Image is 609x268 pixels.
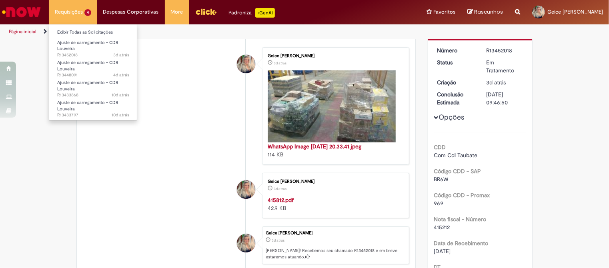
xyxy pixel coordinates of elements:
a: Exibir Todas as Solicitações [49,28,137,37]
a: Rascunhos [467,8,503,16]
time: 26/08/2025 12:11:55 [113,72,129,78]
a: Aberto R13433868 : Ajuste de carregamento - CDR Louveira [49,78,137,96]
a: WhatsApp Image [DATE] 20.33.41.jpeg [268,143,361,150]
span: 415212 [434,224,450,231]
time: 27/08/2025 11:37:55 [274,186,286,191]
div: Geice [PERSON_NAME] [268,179,401,184]
b: Nota fiscal - Número [434,216,487,223]
p: [PERSON_NAME]! Recebemos seu chamado R13452018 e em breve estaremos atuando. [266,248,405,260]
div: Geice [PERSON_NAME] [266,231,405,236]
span: 4 [84,9,91,16]
a: 415812.pdf [268,196,294,204]
span: Geice [PERSON_NAME] [547,8,603,15]
div: Geice Wagmaker Dos Santos [237,234,255,252]
dt: Status [431,58,481,66]
ul: Trilhas de página [6,24,400,39]
time: 20/08/2025 17:18:09 [112,112,129,118]
span: 3d atrás [272,238,284,243]
a: Aberto R13452018 : Ajuste de carregamento - CDR Louveira [49,38,137,56]
a: Página inicial [9,28,36,35]
b: CDD [434,144,446,151]
div: Geice Wagmaker Dos Santos [237,180,255,199]
span: 3d atrás [274,186,286,191]
div: Padroniza [229,8,275,18]
a: Aberto R13433797 : Ajuste de carregamento - CDR Louveira [49,98,137,116]
span: R13433868 [57,92,129,98]
div: 27/08/2025 11:46:45 [486,78,523,86]
span: R13433797 [57,112,129,118]
span: Favoritos [433,8,455,16]
span: Despesas Corporativas [103,8,159,16]
span: BR6W [434,176,449,183]
div: Geice Wagmaker Dos Santos [237,55,255,73]
time: 27/08/2025 11:39:45 [274,61,286,66]
div: [DATE] 09:46:50 [486,90,523,106]
ul: Requisições [49,24,137,121]
span: Com Cdl Taubate [434,152,478,159]
dt: Criação [431,78,481,86]
div: Geice [PERSON_NAME] [268,54,401,58]
span: Ajuste de carregamento - CDR Louveira [57,40,118,52]
span: 3d atrás [113,52,129,58]
span: Rascunhos [474,8,503,16]
dt: Conclusão Estimada [431,90,481,106]
span: 4d atrás [113,72,129,78]
span: 3d atrás [274,61,286,66]
div: 42.9 KB [268,196,401,212]
span: More [171,8,183,16]
span: Requisições [55,8,83,16]
img: ServiceNow [1,4,42,20]
div: R13452018 [486,46,523,54]
time: 27/08/2025 11:46:45 [272,238,284,243]
time: 27/08/2025 11:46:45 [486,79,506,86]
span: Ajuste de carregamento - CDR Louveira [57,80,118,92]
span: Ajuste de carregamento - CDR Louveira [57,100,118,112]
a: Aberto R13448091 : Ajuste de carregamento - CDR Louveira [49,58,137,76]
span: R13448091 [57,72,129,78]
b: Data de Recebimento [434,240,489,247]
span: Ajuste de carregamento - CDR Louveira [57,60,118,72]
span: [DATE] [434,248,451,255]
time: 27/08/2025 11:46:47 [113,52,129,58]
li: Geice Wagmaker Dos Santos [83,226,409,265]
p: +GenAi [255,8,275,18]
span: R13452018 [57,52,129,58]
span: 10d atrás [112,112,129,118]
img: click_logo_yellow_360x200.png [195,6,217,18]
b: Código CDD - Promax [434,192,490,199]
span: 3d atrás [486,79,506,86]
div: 114 KB [268,142,401,158]
dt: Número [431,46,481,54]
b: Código CDD - SAP [434,168,481,175]
div: Em Tratamento [486,58,523,74]
span: 969 [434,200,444,207]
span: 10d atrás [112,92,129,98]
